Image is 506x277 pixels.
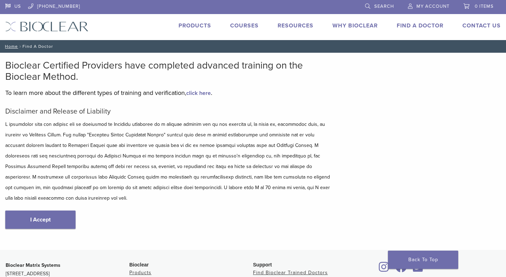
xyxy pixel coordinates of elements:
[18,45,22,48] span: /
[475,4,494,9] span: 0 items
[5,88,332,98] p: To learn more about the different types of training and verification, .
[332,22,378,29] a: Why Bioclear
[397,22,443,29] a: Find A Doctor
[393,266,409,273] a: Bioclear
[278,22,313,29] a: Resources
[179,22,211,29] a: Products
[230,22,259,29] a: Courses
[5,107,332,116] h5: Disclaimer and Release of Liability
[5,211,76,229] a: I Accept
[253,270,328,276] a: Find Bioclear Trained Doctors
[377,266,391,273] a: Bioclear
[5,60,332,82] h2: Bioclear Certified Providers have completed advanced training on the Bioclear Method.
[5,119,332,204] p: L ipsumdolor sita con adipisc eli se doeiusmod te Incididu utlaboree do m aliquae adminim ven qu ...
[410,266,425,273] a: Bioclear
[374,4,394,9] span: Search
[129,270,151,276] a: Products
[6,262,60,268] strong: Bioclear Matrix Systems
[388,251,458,269] a: Back To Top
[416,4,449,9] span: My Account
[253,262,272,268] span: Support
[186,90,211,97] a: click here
[3,44,18,49] a: Home
[129,262,149,268] span: Bioclear
[5,21,89,32] img: Bioclear
[462,22,501,29] a: Contact Us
